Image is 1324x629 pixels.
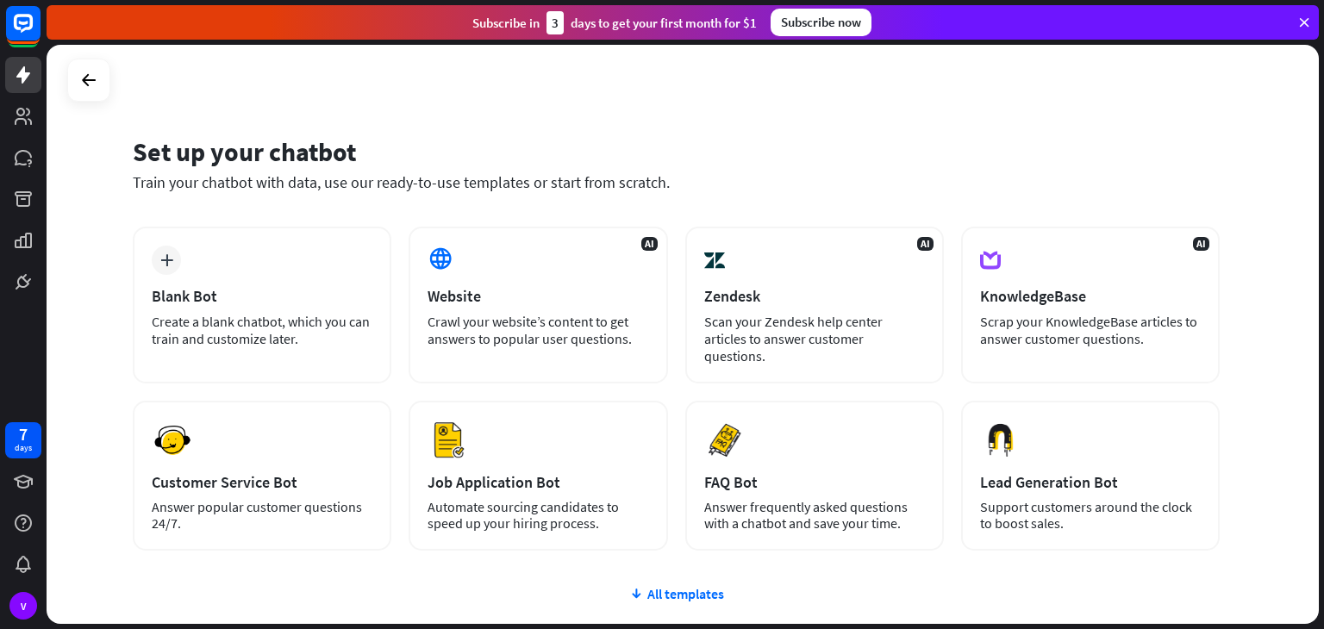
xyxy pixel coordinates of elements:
[15,442,32,454] div: days
[546,11,564,34] div: 3
[19,427,28,442] div: 7
[472,11,757,34] div: Subscribe in days to get your first month for $1
[771,9,871,36] div: Subscribe now
[5,422,41,458] a: 7 days
[9,592,37,620] div: V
